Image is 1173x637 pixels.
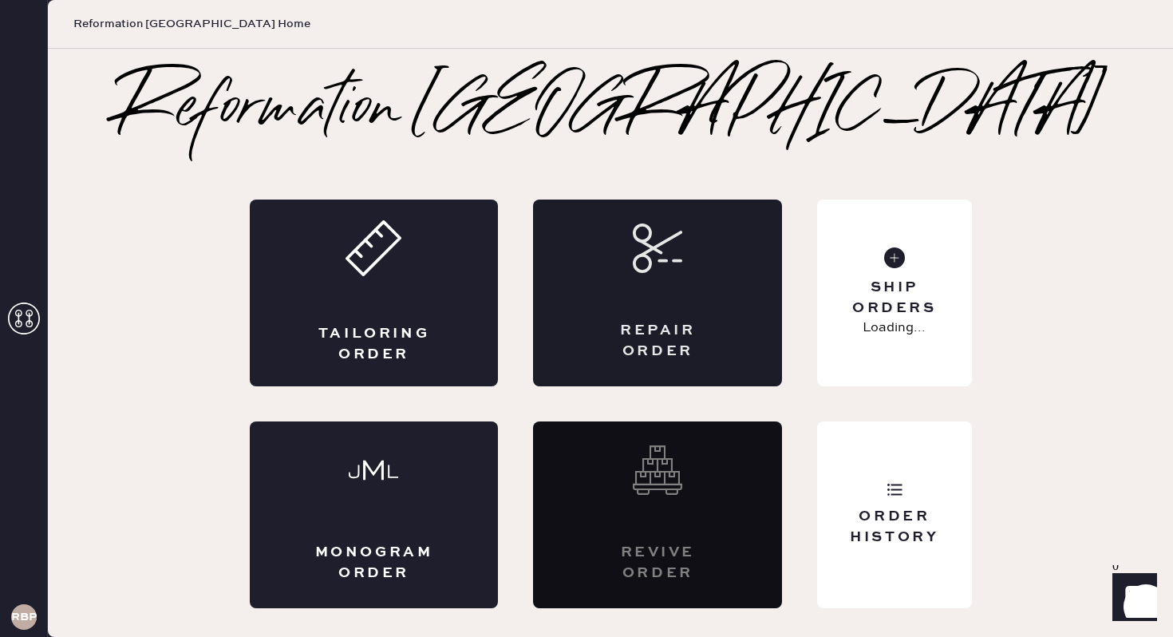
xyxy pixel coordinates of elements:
span: Reformation [GEOGRAPHIC_DATA] Home [73,16,310,32]
h2: Reformation [GEOGRAPHIC_DATA] [117,78,1104,142]
div: Revive order [597,543,718,583]
h3: RBPA [11,611,37,623]
div: Order History [830,507,958,547]
iframe: Front Chat [1097,565,1166,634]
div: Ship Orders [830,278,958,318]
div: Monogram Order [314,543,435,583]
div: Repair Order [597,321,718,361]
div: Interested? Contact us at care@hemster.co [533,421,782,608]
p: Loading... [863,318,926,338]
div: Tailoring Order [314,324,435,364]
